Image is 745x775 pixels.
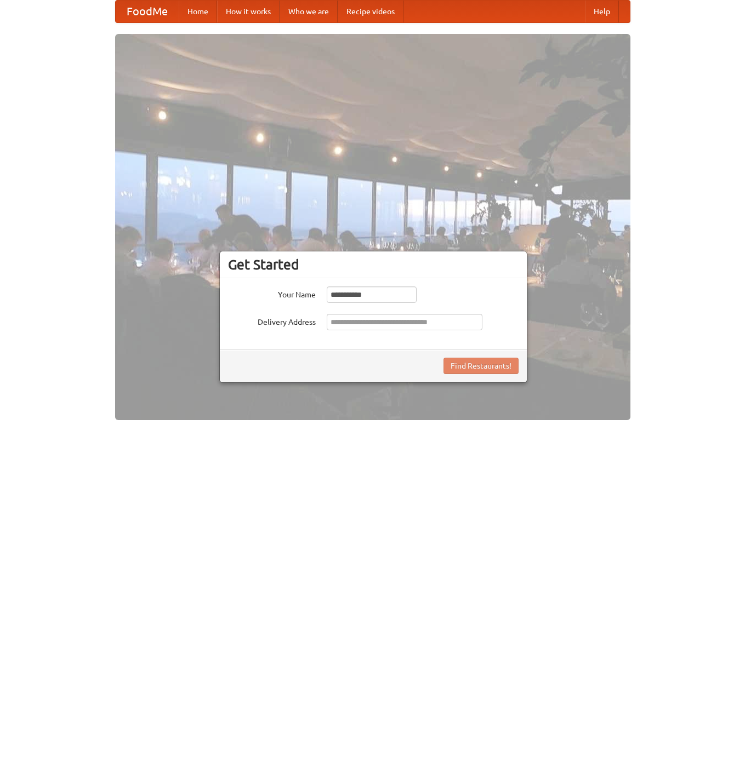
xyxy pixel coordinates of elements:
[228,256,519,273] h3: Get Started
[228,286,316,300] label: Your Name
[338,1,403,22] a: Recipe videos
[280,1,338,22] a: Who we are
[116,1,179,22] a: FoodMe
[443,358,519,374] button: Find Restaurants!
[228,314,316,328] label: Delivery Address
[217,1,280,22] a: How it works
[179,1,217,22] a: Home
[585,1,619,22] a: Help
